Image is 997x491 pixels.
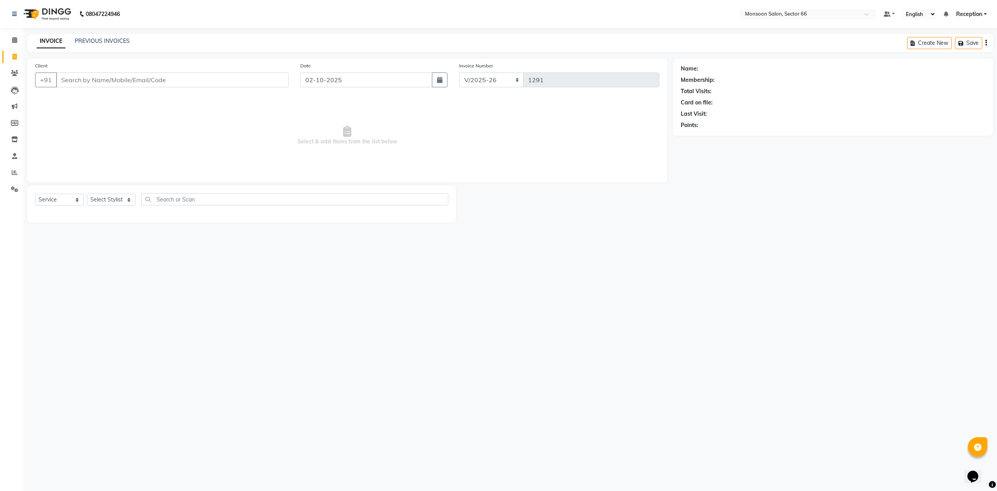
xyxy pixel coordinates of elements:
a: INVOICE [37,34,65,48]
input: Search by Name/Mobile/Email/Code [56,72,289,87]
div: Last Visit: [681,110,707,118]
span: Select & add items from the list below [35,97,659,175]
div: Membership: [681,76,715,84]
label: Invoice Number [459,62,493,69]
label: Date [300,62,311,69]
label: Client [35,62,48,69]
b: 08047224946 [86,3,120,25]
span: Reception [956,10,982,18]
button: Save [955,37,982,49]
button: +91 [35,72,57,87]
img: logo [20,3,73,25]
div: Points: [681,121,698,129]
div: Card on file: [681,99,713,107]
iframe: chat widget [964,460,989,483]
input: Search or Scan [141,193,448,205]
div: Name: [681,65,698,73]
button: Create New [907,37,952,49]
div: Total Visits: [681,87,712,95]
a: PREVIOUS INVOICES [75,37,130,44]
